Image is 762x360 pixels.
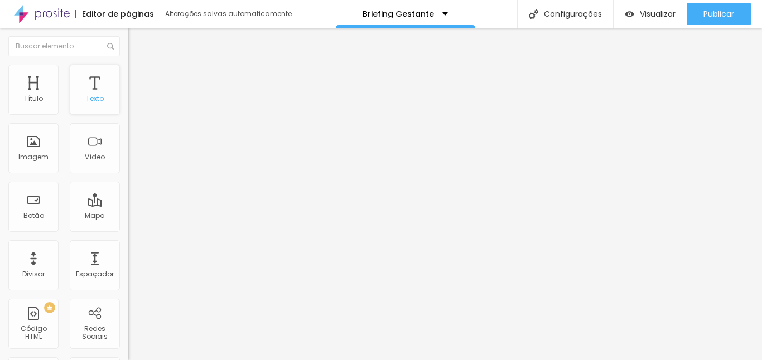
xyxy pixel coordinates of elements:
button: Publicar [687,3,751,25]
div: Título [24,95,43,103]
div: Redes Sociais [73,325,117,341]
div: Vídeo [85,153,105,161]
div: Espaçador [76,270,114,278]
p: Briefing Gestante [363,10,434,18]
span: Publicar [703,9,734,18]
img: view-1.svg [625,9,634,19]
input: Buscar elemento [8,36,120,56]
button: Visualizar [614,3,687,25]
div: Editor de páginas [75,10,154,18]
div: Divisor [22,270,45,278]
img: Icone [529,9,538,19]
div: Mapa [85,212,105,220]
div: Texto [86,95,104,103]
div: Alterações salvas automaticamente [165,11,293,17]
div: Código HTML [11,325,55,341]
span: Visualizar [640,9,676,18]
div: Imagem [18,153,49,161]
img: Icone [107,43,114,50]
iframe: Editor [128,28,762,360]
div: Botão [23,212,44,220]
